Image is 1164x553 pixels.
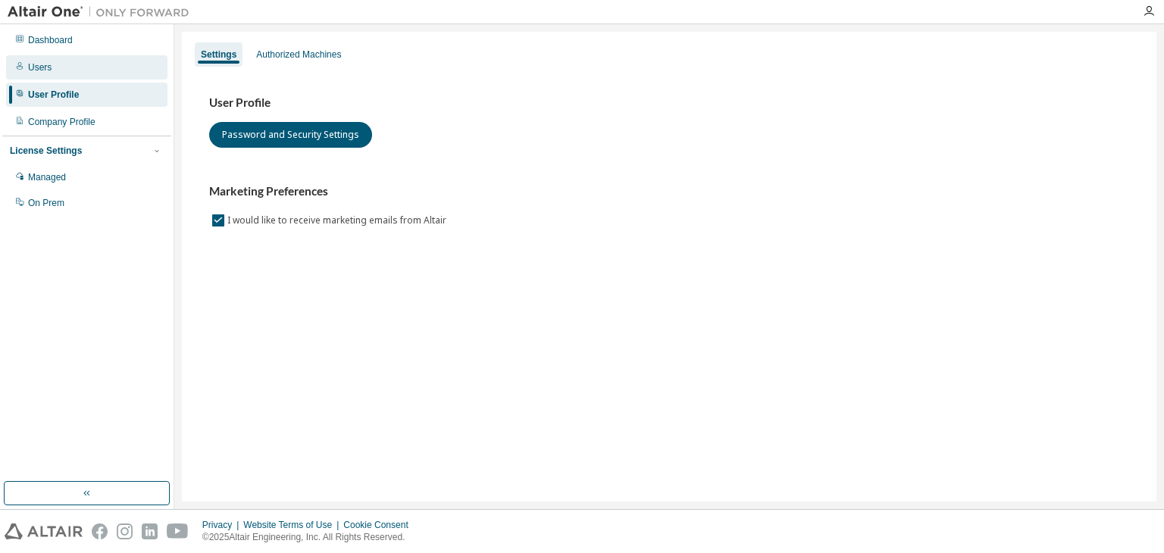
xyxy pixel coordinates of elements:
h3: User Profile [209,95,1129,111]
div: Settings [201,48,236,61]
img: facebook.svg [92,523,108,539]
div: Users [28,61,52,73]
div: Company Profile [28,116,95,128]
img: altair_logo.svg [5,523,83,539]
img: instagram.svg [117,523,133,539]
div: Managed [28,171,66,183]
div: Cookie Consent [343,519,417,531]
button: Password and Security Settings [209,122,372,148]
div: Privacy [202,519,243,531]
div: License Settings [10,145,82,157]
div: User Profile [28,89,79,101]
h3: Marketing Preferences [209,184,1129,199]
img: Altair One [8,5,197,20]
div: On Prem [28,197,64,209]
div: Website Terms of Use [243,519,343,531]
p: © 2025 Altair Engineering, Inc. All Rights Reserved. [202,531,418,544]
img: linkedin.svg [142,523,158,539]
label: I would like to receive marketing emails from Altair [227,211,449,230]
div: Authorized Machines [256,48,341,61]
div: Dashboard [28,34,73,46]
img: youtube.svg [167,523,189,539]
